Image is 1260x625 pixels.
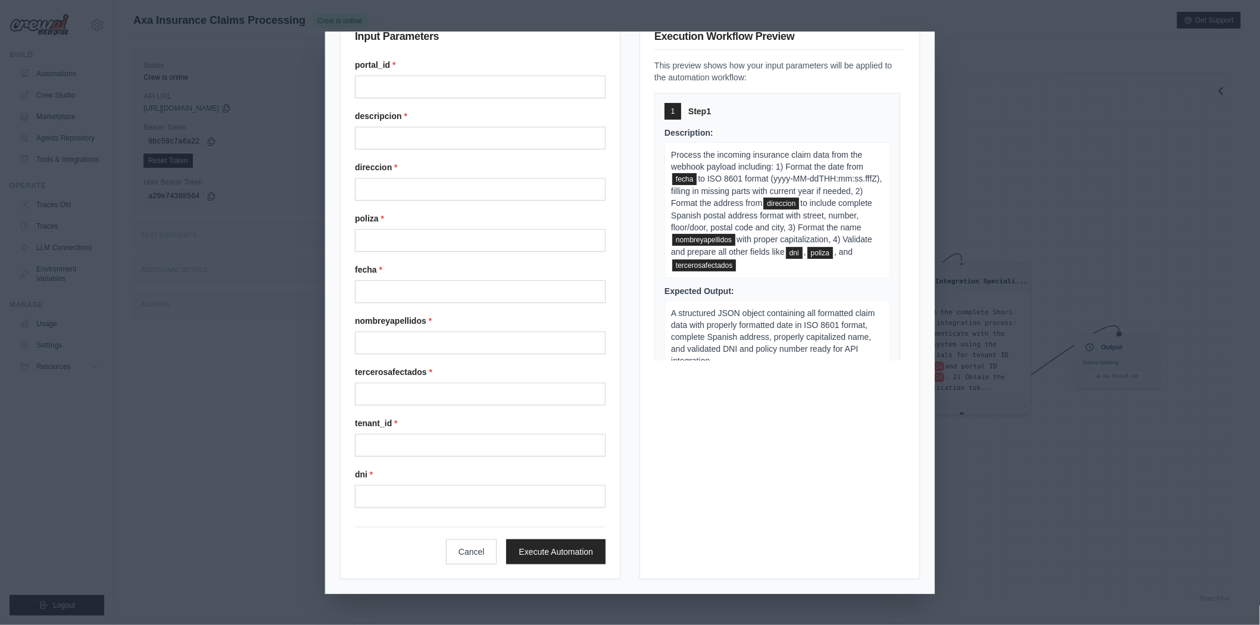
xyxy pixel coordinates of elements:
span: , [804,247,806,257]
label: descripcion [355,110,606,122]
p: This preview shows how your input parameters will be applied to the automation workflow: [654,60,905,83]
div: Widget de chat [1200,568,1260,625]
span: poliza [807,247,833,259]
span: with proper capitalization, 4) Validate and prepare all other fields like [671,235,872,257]
label: fecha [355,264,606,276]
label: poliza [355,212,606,224]
iframe: Chat Widget [1200,568,1260,625]
span: A structured JSON object containing all formatted claim data with properly formatted date in ISO ... [671,308,875,365]
span: tercerosafectados [672,260,736,271]
span: nombreyapellidos [672,234,735,246]
span: dni [786,247,803,259]
button: Cancel [446,539,497,564]
span: fecha [672,173,697,185]
span: Step 1 [688,105,711,117]
span: to ISO 8601 format (yyyy-MM-ddTHH:mm:ss.fffZ), filling in missing parts with current year if need... [671,174,882,208]
span: 1 [671,107,675,116]
label: tercerosafectados [355,366,606,378]
label: direccion [355,161,606,173]
label: nombreyapellidos [355,315,606,327]
span: direccion [763,198,799,210]
label: dni [355,468,606,480]
button: Execute Automation [506,539,606,564]
span: Expected Output: [665,286,734,296]
label: tenant_id [355,417,606,429]
span: to include complete Spanish postal address format with street, number, floor/door, postal code an... [671,198,872,232]
span: Process the incoming insurance claim data from the webhook payload including: 1) Format the date ... [671,150,863,171]
span: , and [834,247,853,257]
span: Description: [665,128,713,137]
